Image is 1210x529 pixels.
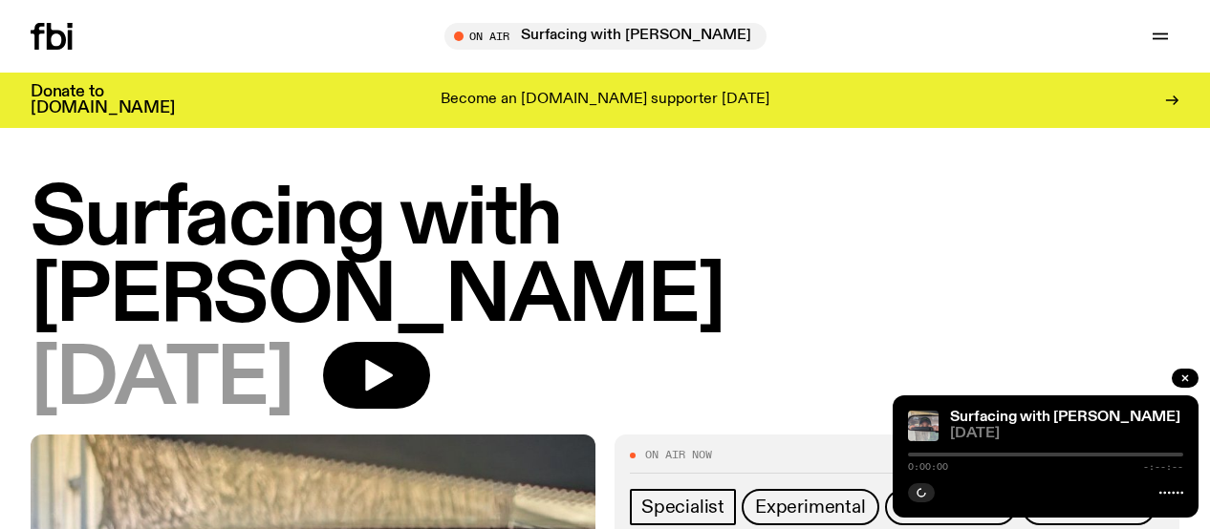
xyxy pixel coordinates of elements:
[641,497,724,518] span: Specialist
[950,427,1183,441] span: [DATE]
[645,450,712,460] span: On Air Now
[444,23,767,50] button: On AirSurfacing with [PERSON_NAME]
[755,497,866,518] span: Experimental
[31,342,292,419] span: [DATE]
[885,489,1017,525] a: Instrumental
[1143,462,1183,472] span: -:--:--
[31,181,1179,336] h1: Surfacing with [PERSON_NAME]
[630,489,736,525] a: Specialist
[742,489,879,525] a: Experimental
[908,462,948,472] span: 0:00:00
[31,84,175,116] h3: Donate to [DOMAIN_NAME]
[441,92,769,109] p: Become an [DOMAIN_NAME] supporter [DATE]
